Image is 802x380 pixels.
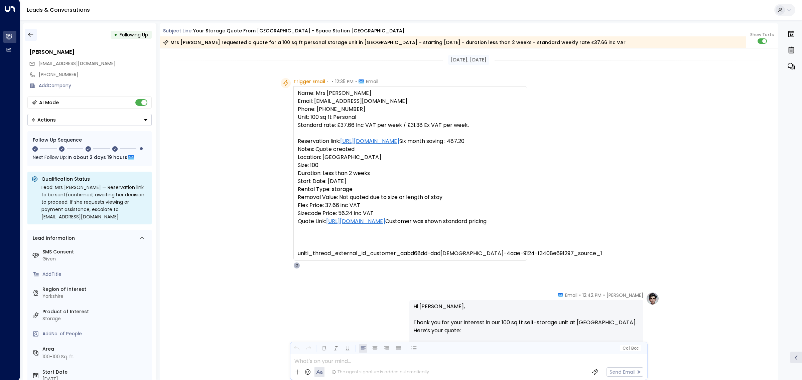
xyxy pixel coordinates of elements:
[38,60,116,67] span: barney1960@live.co.uk
[622,346,638,351] span: Cc Bcc
[42,315,149,322] div: Storage
[298,89,523,257] pre: Name: Mrs [PERSON_NAME] Email: [EMAIL_ADDRESS][DOMAIN_NAME] Phone: [PHONE_NUMBER] Unit: 100 sq ft...
[163,39,627,46] div: Mrs [PERSON_NAME] requested a quote for a 100 sq ft personal storage unit in [GEOGRAPHIC_DATA] - ...
[42,369,149,376] label: Start Date
[565,292,577,299] span: Email
[29,48,152,56] div: [PERSON_NAME]
[33,154,146,161] div: Next Follow Up:
[332,78,333,85] span: •
[326,217,385,225] a: [URL][DOMAIN_NAME]
[293,262,300,269] div: O
[42,346,149,353] label: Area
[27,6,90,14] a: Leads & Conversations
[355,78,357,85] span: •
[331,369,429,375] div: The agent signature is added automatically
[646,292,659,305] img: profile-logo.png
[629,346,630,351] span: |
[39,71,152,78] div: [PHONE_NUMBER]
[42,248,149,255] label: SMS Consent
[27,114,152,126] div: Button group with a nested menu
[582,292,601,299] span: 12:42 PM
[120,31,148,38] span: Following Up
[42,330,149,337] div: AddNo. of People
[41,184,148,220] div: Lead: Mrs [PERSON_NAME] — Reservation link to be sent/confirmed; awaiting her decision to proceed...
[750,32,774,38] span: Show Texts
[39,82,152,89] div: AddCompany
[42,255,149,262] div: Given
[68,154,127,161] span: In about 2 days 19 hours
[293,78,325,85] span: Trigger Email
[42,308,149,315] label: Product of Interest
[33,137,146,144] div: Follow Up Sequence
[114,29,117,41] div: •
[620,345,641,352] button: Cc|Bcc
[39,99,59,106] div: AI Mode
[335,78,354,85] span: 12:35 PM
[42,293,149,300] div: Yorkshire
[579,292,581,299] span: •
[30,235,75,242] div: Lead Information
[304,344,312,353] button: Redo
[366,78,378,85] span: Email
[41,176,148,182] p: Qualification Status
[340,137,399,145] a: [URL][DOMAIN_NAME]
[27,114,152,126] button: Actions
[327,78,328,85] span: •
[193,27,405,34] div: Your storage quote from [GEOGRAPHIC_DATA] - Space Station [GEOGRAPHIC_DATA]
[42,286,149,293] label: Region of Interest
[607,292,643,299] span: [PERSON_NAME]
[42,353,74,360] div: 100-100 Sq. ft.
[42,271,149,278] div: AddTitle
[163,27,192,34] span: Subject Line:
[448,55,489,65] div: [DATE], [DATE]
[38,60,116,67] span: [EMAIL_ADDRESS][DOMAIN_NAME]
[31,117,56,123] div: Actions
[292,344,301,353] button: Undo
[603,292,605,299] span: •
